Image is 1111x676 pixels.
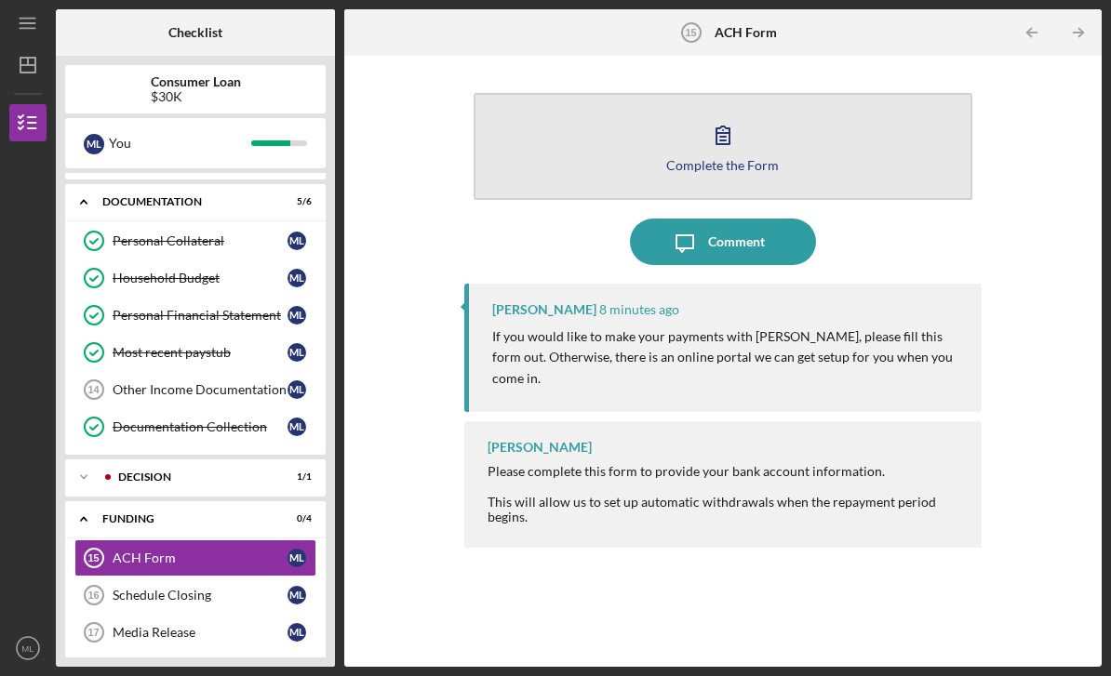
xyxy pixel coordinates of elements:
[474,93,972,200] button: Complete the Form
[708,219,765,265] div: Comment
[113,625,288,640] div: Media Release
[87,590,99,601] tspan: 16
[74,297,316,334] a: Personal Financial StatementML
[288,380,306,399] div: M L
[168,25,222,40] b: Checklist
[74,577,316,614] a: 16Schedule ClosingML
[87,552,99,563] tspan: 15
[151,74,241,89] b: Consumer Loan
[74,259,316,297] a: Household BudgetML
[74,539,316,577] a: 15ACH FormML
[288,269,306,287] div: M L
[288,232,306,250] div: M L
[74,371,316,408] a: 14Other Income DocumentationML
[109,127,251,159] div: You
[74,614,316,651] a: 17Media ReleaseML
[118,471,265,483] div: Decision
[288,549,306,567] div: M L
[74,222,316,259] a: Personal CollateralML
[151,89,241,104] div: $30K
[113,382,288,397] div: Other Income Documentation
[74,408,316,445] a: Documentation CollectionML
[278,513,312,524] div: 0 / 4
[113,233,288,248] div: Personal Collateral
[74,334,316,371] a: Most recent paystubML
[113,345,288,360] div: Most recent paystub
[113,419,288,434] div: Documentation Collection
[87,384,100,395] tspan: 14
[102,196,265,207] div: Documentation
[488,440,592,455] div: [PERSON_NAME]
[288,586,306,604] div: M L
[666,158,779,172] div: Complete the Form
[715,25,777,40] b: ACH Form
[686,27,697,38] tspan: 15
[21,643,34,654] text: ML
[630,219,816,265] button: Comment
[9,630,47,667] button: ML
[87,627,99,638] tspan: 17
[84,134,104,154] div: M L
[288,418,306,436] div: M L
[599,302,679,317] time: 2025-09-16 15:32
[288,623,306,642] div: M L
[113,271,288,285] div: Household Budget
[113,308,288,323] div: Personal Financial Statement
[492,302,596,317] div: [PERSON_NAME]
[113,588,288,603] div: Schedule Closing
[288,306,306,325] div: M L
[102,513,265,524] div: Funding
[113,550,288,565] div: ACH Form
[278,196,312,207] div: 5 / 6
[288,343,306,362] div: M L
[488,464,963,524] div: Please complete this form to provide your bank account information. This will allow us to set up ...
[492,326,963,389] p: If you would like to make your payments with [PERSON_NAME], please fill this form out. Otherwise,...
[278,471,312,483] div: 1 / 1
